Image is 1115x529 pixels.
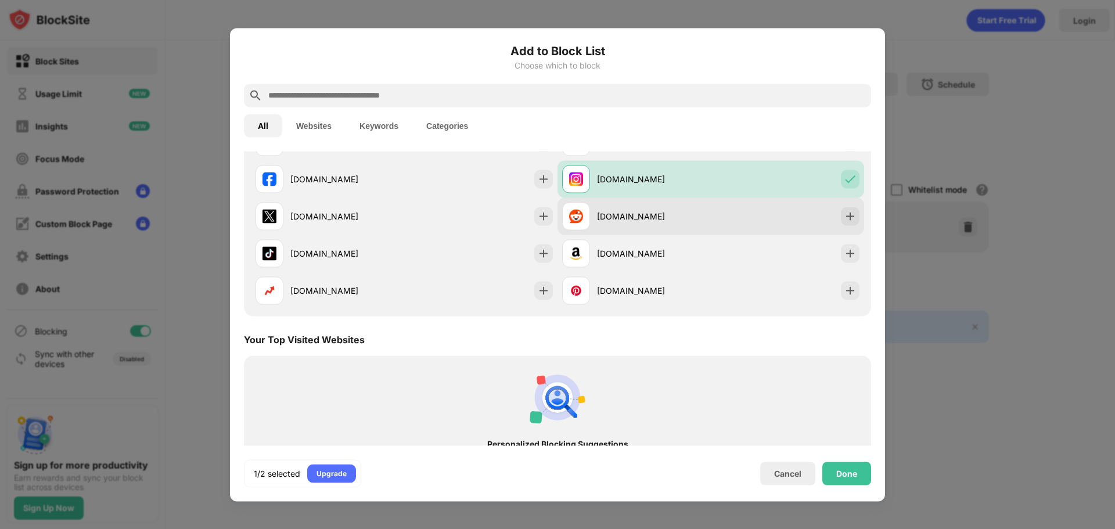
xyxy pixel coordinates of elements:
button: Keywords [346,114,412,137]
img: favicons [569,172,583,186]
button: All [244,114,282,137]
div: Personalized Blocking Suggestions [265,439,850,448]
img: favicons [262,172,276,186]
img: favicons [262,283,276,297]
img: favicons [569,209,583,223]
div: [DOMAIN_NAME] [597,210,711,222]
button: Websites [282,114,346,137]
h6: Add to Block List [244,42,871,59]
img: favicons [569,283,583,297]
button: Categories [412,114,482,137]
img: search.svg [249,88,262,102]
div: [DOMAIN_NAME] [290,247,404,260]
img: favicons [569,246,583,260]
div: [DOMAIN_NAME] [290,285,404,297]
div: [DOMAIN_NAME] [597,247,711,260]
div: Cancel [774,469,801,478]
img: personal-suggestions.svg [530,369,585,425]
div: [DOMAIN_NAME] [290,173,404,185]
div: Your Top Visited Websites [244,333,365,345]
div: [DOMAIN_NAME] [290,210,404,222]
div: 1/2 selected [254,467,300,479]
div: Done [836,469,857,478]
img: favicons [262,246,276,260]
div: [DOMAIN_NAME] [597,173,711,185]
div: [DOMAIN_NAME] [597,285,711,297]
div: Upgrade [316,467,347,479]
img: favicons [262,209,276,223]
div: Choose which to block [244,60,871,70]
